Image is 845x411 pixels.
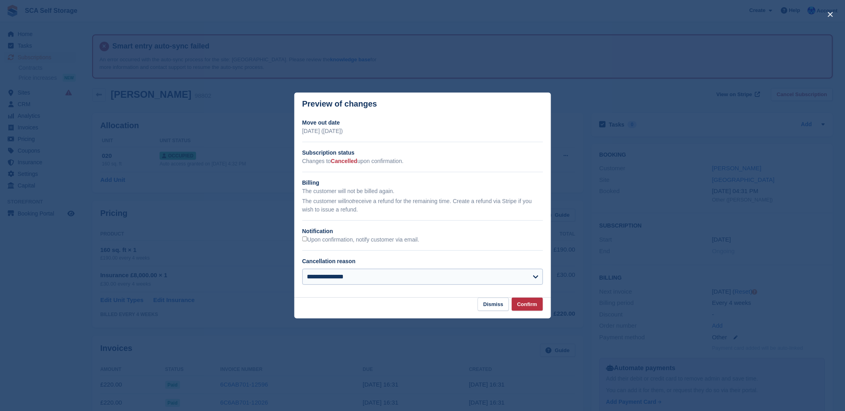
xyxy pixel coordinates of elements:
[302,187,543,195] p: The customer will not be billed again.
[302,236,419,244] label: Upon confirmation, notify customer via email.
[302,258,356,264] label: Cancellation reason
[302,197,543,214] p: The customer will receive a refund for the remaining time. Create a refund via Stripe if you wish...
[302,236,308,242] input: Upon confirmation, notify customer via email.
[824,8,837,21] button: close
[302,179,543,187] h2: Billing
[302,227,543,236] h2: Notification
[302,127,543,135] p: [DATE] ([DATE])
[302,149,543,157] h2: Subscription status
[512,298,543,311] button: Confirm
[346,198,353,204] em: not
[302,157,543,165] p: Changes to upon confirmation.
[302,99,377,109] p: Preview of changes
[302,119,543,127] h2: Move out date
[331,158,357,164] span: Cancelled
[478,298,509,311] button: Dismiss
